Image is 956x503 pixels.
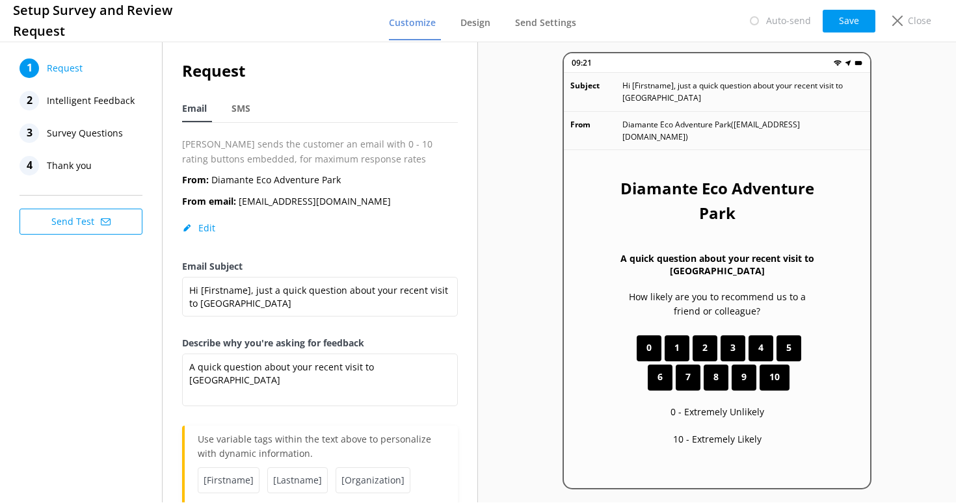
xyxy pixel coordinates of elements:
span: 8 [713,370,719,384]
span: [Organization] [336,467,410,493]
span: 9 [741,370,747,384]
p: 10 - Extremely Likely [673,432,762,446]
span: [Firstname] [198,467,259,493]
p: [PERSON_NAME] sends the customer an email with 0 - 10 rating buttons embedded, for maximum respon... [182,137,458,166]
textarea: A quick question about your recent visit to [GEOGRAPHIC_DATA] [182,354,458,406]
span: 0 [646,341,652,355]
img: wifi.png [834,59,842,67]
button: Save [823,10,875,32]
p: 0 - Extremely Unlikely [671,405,764,419]
p: Close [908,14,931,28]
span: 5 [786,341,791,355]
div: 2 [20,91,39,110]
div: 3 [20,123,39,143]
p: Use variable tags within the text above to personalize with dynamic information. [198,432,445,467]
h2: Diamante Eco Adventure Park [616,176,818,226]
p: How likely are you to recommend us to a friend or colleague? [616,290,818,319]
p: Auto-send [766,14,811,28]
p: Diamante Eco Adventure Park [182,173,341,187]
span: 2 [702,341,708,355]
span: 1 [674,341,680,355]
span: Send Settings [515,16,576,29]
span: Intelligent Feedback [47,91,135,110]
span: 10 [769,370,780,384]
span: 6 [657,370,663,384]
img: near-me.png [844,59,852,67]
span: SMS [232,102,250,115]
p: From [570,118,622,143]
button: Send Test [20,209,142,235]
label: Describe why you're asking for feedback [182,336,458,350]
textarea: Hi [Firstname], just a quick question about your recent visit to [GEOGRAPHIC_DATA] [182,277,458,316]
img: battery.png [855,59,862,67]
span: Design [460,16,490,29]
span: Request [47,58,83,78]
b: From: [182,174,209,186]
span: Customize [389,16,436,29]
b: From email: [182,195,236,207]
span: 7 [685,370,691,384]
span: Email [182,102,207,115]
h2: Request [182,58,458,83]
span: 3 [730,341,736,355]
span: Survey Questions [47,123,123,143]
span: Thank you [47,156,92,175]
div: 1 [20,58,39,78]
p: 09:21 [572,57,592,69]
span: 4 [758,341,763,355]
p: [EMAIL_ADDRESS][DOMAIN_NAME] [182,194,391,209]
p: Subject [570,79,622,104]
p: Hi [Firstname], just a quick question about your recent visit to [GEOGRAPHIC_DATA] [622,79,864,104]
span: [Lastname] [267,467,328,493]
p: Diamante Eco Adventure Park ( [EMAIL_ADDRESS][DOMAIN_NAME] ) [622,118,864,143]
button: Edit [182,222,215,235]
label: Email Subject [182,259,458,274]
h3: A quick question about your recent visit to [GEOGRAPHIC_DATA] [616,252,818,277]
div: 4 [20,156,39,175]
